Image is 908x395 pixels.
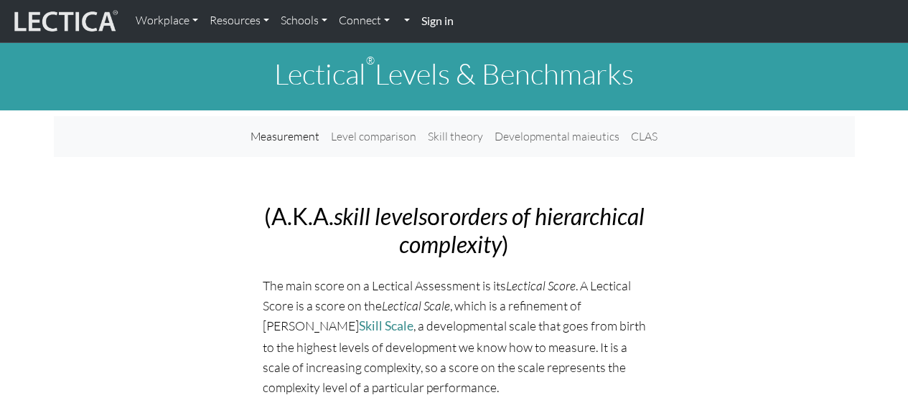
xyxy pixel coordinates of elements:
i: Lectical Scale [382,298,450,313]
a: Schools [275,6,333,36]
a: Skill theory [422,122,489,151]
a: Connect [333,6,396,36]
a: Resources [204,6,275,36]
i: skill levels [334,202,427,230]
a: Workplace [130,6,204,36]
i: orders of hierarchical complexity [399,202,645,257]
strong: Sign in [421,14,454,27]
sup: ® [366,54,375,67]
a: Sign in [416,6,459,37]
a: Level comparison [325,122,422,151]
h1: Lectical Levels & Benchmarks [54,57,855,91]
a: Skill Scale [359,318,413,333]
a: Developmental maieutics [489,122,625,151]
i: Lectical Score [506,277,576,293]
h2: (A.K.A. or ) [263,203,646,258]
a: Measurement [245,122,325,151]
img: lecticalive [11,8,118,35]
a: CLAS [625,122,663,151]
